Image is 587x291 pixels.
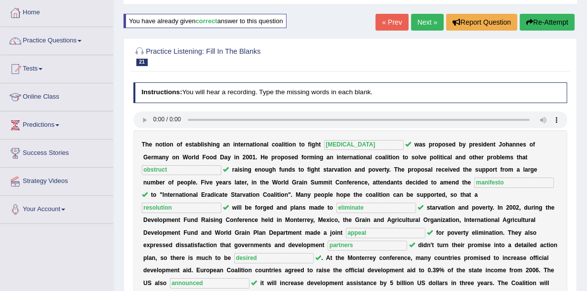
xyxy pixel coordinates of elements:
[201,141,203,148] b: l
[528,166,531,173] b: r
[534,166,538,173] b: e
[465,166,468,173] b: h
[208,141,211,148] b: h
[143,179,147,186] b: n
[448,166,450,173] b: i
[288,154,292,161] b: s
[487,154,491,161] b: p
[520,14,575,31] button: Re-Attempt
[456,166,460,173] b: d
[490,141,494,148] b: n
[319,141,321,148] b: t
[398,166,401,173] b: h
[314,154,316,161] b: i
[213,154,216,161] b: d
[238,166,239,173] b: i
[342,166,344,173] b: i
[364,154,367,161] b: n
[292,166,295,173] b: s
[265,154,268,161] b: e
[353,154,356,161] b: a
[453,166,457,173] b: e
[255,154,257,161] b: .
[376,14,408,31] a: « Prev
[481,141,483,148] b: i
[385,154,387,161] b: l
[433,154,437,161] b: o
[315,141,319,148] b: h
[272,141,275,148] b: c
[203,141,204,148] b: i
[478,166,482,173] b: u
[170,141,173,148] b: n
[197,141,201,148] b: b
[136,59,148,66] span: 21
[504,166,508,173] b: o
[329,166,332,173] b: a
[372,166,376,173] b: o
[463,166,465,173] b: t
[203,154,206,161] b: F
[310,141,311,148] b: i
[437,154,438,161] b: l
[428,166,431,173] b: a
[509,141,513,148] b: a
[340,166,342,173] b: t
[401,166,405,173] b: e
[165,141,166,148] b: i
[192,141,194,148] b: t
[392,154,396,161] b: o
[523,166,525,173] b: l
[261,166,265,173] b: o
[279,166,281,173] b: f
[293,141,296,148] b: n
[376,166,379,173] b: v
[216,141,220,148] b: g
[133,82,568,103] h4: You will hear a recording. Type the missing words in each blank.
[382,166,384,173] b: r
[452,141,456,148] b: d
[517,166,520,173] b: a
[224,154,228,161] b: a
[473,154,475,161] b: t
[0,27,113,52] a: Practice Questions
[166,154,169,161] b: y
[415,154,419,161] b: o
[252,154,256,161] b: 1
[246,141,250,148] b: n
[420,154,423,161] b: v
[189,141,192,148] b: s
[431,166,432,173] b: l
[505,141,509,148] b: h
[482,166,486,173] b: p
[243,166,244,173] b: i
[285,154,288,161] b: o
[525,166,528,173] b: a
[316,154,320,161] b: n
[530,166,534,173] b: g
[389,166,391,173] b: .
[493,154,497,161] b: o
[502,141,505,148] b: o
[239,141,241,148] b: t
[436,166,438,173] b: r
[183,154,188,161] b: W
[445,166,448,173] b: e
[512,141,516,148] b: n
[260,141,263,148] b: n
[194,154,195,161] b: l
[196,154,199,161] b: d
[533,141,535,148] b: f
[196,17,217,25] b: correct
[244,166,248,173] b: n
[412,154,415,161] b: s
[0,196,113,220] a: Your Account
[281,166,285,173] b: u
[151,154,154,161] b: r
[204,141,208,148] b: s
[211,141,212,148] b: i
[387,154,388,161] b: i
[440,154,442,161] b: t
[263,141,267,148] b: a
[285,141,287,148] b: t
